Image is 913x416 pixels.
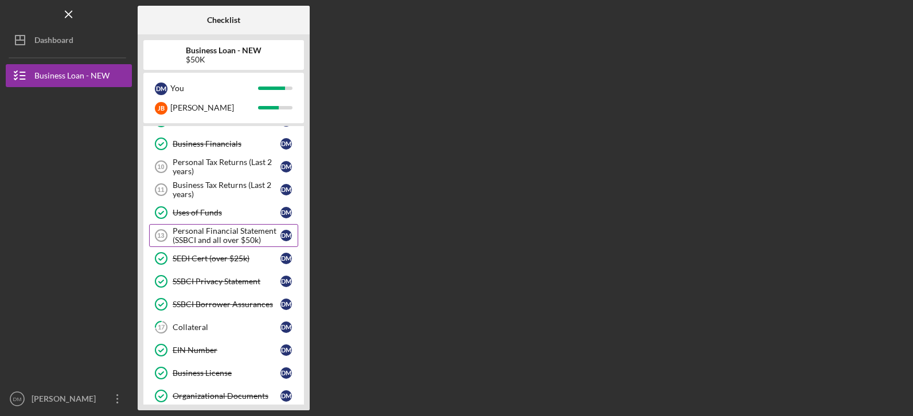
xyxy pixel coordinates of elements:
div: D M [280,344,292,356]
a: 13Personal Financial Statement (SSBCI and all over $50k)DM [149,224,298,247]
div: Dashboard [34,29,73,54]
div: D M [280,390,292,402]
a: SSBCI Privacy StatementDM [149,270,298,293]
div: Collateral [173,323,280,332]
div: D M [280,230,292,241]
div: D M [280,276,292,287]
div: Business License [173,368,280,378]
text: DM [13,396,22,402]
div: Personal Financial Statement (SSBCI and all over $50k) [173,226,280,245]
div: [PERSON_NAME] [170,98,258,117]
div: Business Financials [173,139,280,148]
tspan: 10 [157,163,164,170]
button: Dashboard [6,29,132,52]
div: D M [280,367,292,379]
div: $50K [186,55,262,64]
div: D M [280,207,292,218]
tspan: 17 [158,324,165,331]
a: Business LicenseDM [149,362,298,384]
div: Business Tax Returns (Last 2 years) [173,180,280,199]
div: D M [280,299,292,310]
a: Uses of FundsDM [149,201,298,224]
a: Organizational DocumentsDM [149,384,298,407]
div: You [170,79,258,98]
div: D M [280,138,292,150]
div: EIN Number [173,346,280,355]
div: SEDI Cert (over $25k) [173,254,280,263]
div: Business Loan - NEW [34,64,110,90]
a: EIN NumberDM [149,339,298,362]
button: DM[PERSON_NAME] [6,387,132,410]
div: SSBCI Borrower Assurances [173,300,280,309]
div: SSBCI Privacy Statement [173,277,280,286]
div: D M [280,161,292,172]
div: D M [280,184,292,195]
div: J B [155,102,167,115]
a: 10Personal Tax Returns (Last 2 years)DM [149,155,298,178]
div: Uses of Funds [173,208,280,217]
div: Personal Tax Returns (Last 2 years) [173,158,280,176]
a: Business FinancialsDM [149,132,298,155]
button: Business Loan - NEW [6,64,132,87]
div: D M [280,253,292,264]
a: SEDI Cert (over $25k)DM [149,247,298,270]
div: D M [155,83,167,95]
tspan: 13 [157,232,164,239]
div: [PERSON_NAME] [29,387,103,413]
a: 17CollateralDM [149,316,298,339]
a: SSBCI Borrower AssurancesDM [149,293,298,316]
b: Business Loan - NEW [186,46,262,55]
b: Checklist [207,15,240,25]
div: Organizational Documents [173,391,280,401]
tspan: 11 [157,186,164,193]
a: 11Business Tax Returns (Last 2 years)DM [149,178,298,201]
div: D M [280,321,292,333]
